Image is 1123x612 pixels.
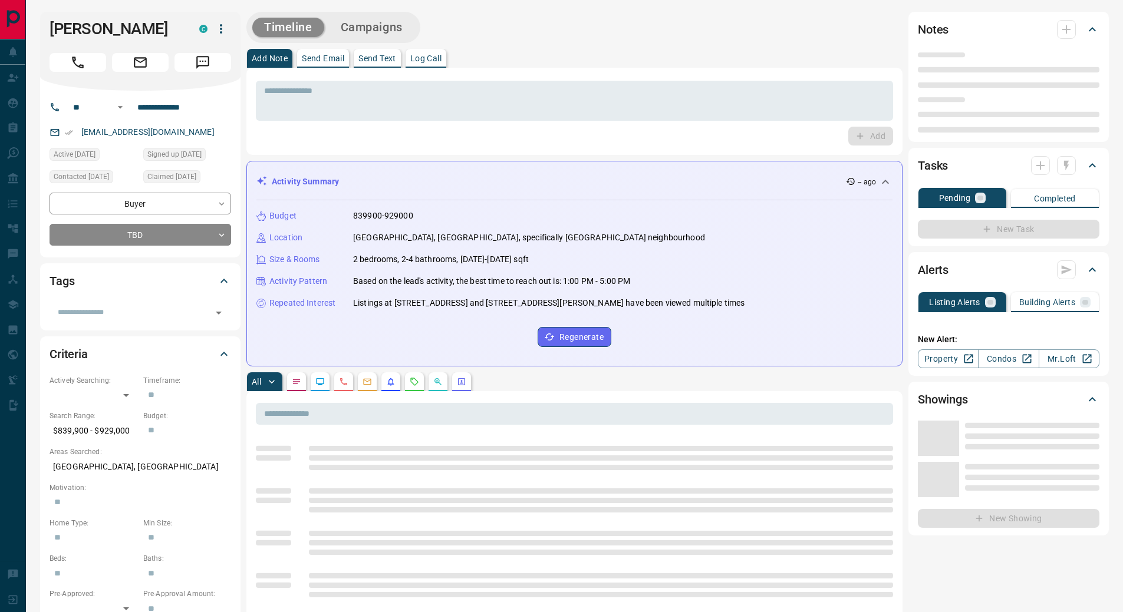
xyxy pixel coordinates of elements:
h2: Alerts [918,260,949,279]
svg: Requests [410,377,419,386]
p: Log Call [410,54,442,62]
div: Criteria [50,340,231,368]
svg: Agent Actions [457,377,466,386]
p: Pending [939,194,971,202]
p: -- ago [858,177,876,187]
svg: Emails [363,377,372,386]
button: Campaigns [329,18,414,37]
div: Tasks [918,151,1099,180]
svg: Lead Browsing Activity [315,377,325,386]
p: Building Alerts [1019,298,1075,306]
p: Search Range: [50,411,137,421]
a: Condos [978,349,1039,368]
p: All [252,378,261,386]
p: Location [269,231,302,244]
p: Activity Pattern [269,275,327,287]
p: Home Type: [50,518,137,528]
p: Send Email [302,54,344,62]
p: Actively Searching: [50,375,137,386]
p: Areas Searched: [50,446,231,457]
span: Email [112,53,169,72]
svg: Calls [339,377,348,386]
span: Message [174,53,231,72]
h2: Showings [918,390,968,409]
p: Based on the lead's activity, the best time to reach out is: 1:00 PM - 5:00 PM [353,275,630,287]
p: Listings at [STREET_ADDRESS] and [STREET_ADDRESS][PERSON_NAME] have been viewed multiple times [353,297,745,309]
div: Sat Jul 26 2025 [50,148,137,164]
button: Open [113,100,127,114]
svg: Listing Alerts [386,377,396,386]
p: Send Text [358,54,396,62]
p: Pre-Approved: [50,588,137,599]
p: New Alert: [918,333,1099,346]
svg: Email Verified [65,128,73,137]
p: Completed [1034,194,1076,203]
a: Property [918,349,979,368]
button: Open [210,305,227,321]
h1: [PERSON_NAME] [50,19,182,38]
p: [GEOGRAPHIC_DATA], [GEOGRAPHIC_DATA], specifically [GEOGRAPHIC_DATA] neighbourhood [353,231,705,244]
span: Call [50,53,106,72]
div: Alerts [918,256,1099,284]
svg: Notes [292,377,301,386]
svg: Opportunities [433,377,443,386]
div: Tags [50,267,231,295]
p: Motivation: [50,482,231,493]
p: Min Size: [143,518,231,528]
p: Add Note [252,54,288,62]
div: Sat Jul 26 2025 [143,170,231,187]
h2: Tasks [918,156,948,175]
a: Mr.Loft [1039,349,1099,368]
p: Budget: [143,411,231,421]
p: Baths: [143,553,231,564]
div: Activity Summary-- ago [256,171,893,193]
p: Timeframe: [143,375,231,386]
div: Showings [918,385,1099,413]
span: Claimed [DATE] [147,171,196,183]
span: Contacted [DATE] [54,171,109,183]
span: Signed up [DATE] [147,148,202,160]
p: Listing Alerts [929,298,980,306]
a: [EMAIL_ADDRESS][DOMAIN_NAME] [81,127,215,137]
p: Repeated Interest [269,297,335,309]
div: Tue Apr 21 2020 [143,148,231,164]
div: Wed Aug 06 2025 [50,170,137,187]
p: $839,900 - $929,000 [50,421,137,441]
p: Activity Summary [272,176,339,188]
div: TBD [50,224,231,246]
button: Regenerate [538,327,611,347]
h2: Criteria [50,345,88,363]
p: [GEOGRAPHIC_DATA], [GEOGRAPHIC_DATA] [50,457,231,477]
div: condos.ca [199,25,208,33]
div: Notes [918,15,1099,44]
p: Pre-Approval Amount: [143,588,231,599]
h2: Notes [918,20,949,39]
p: Budget [269,210,297,222]
button: Timeline [252,18,324,37]
div: Buyer [50,193,231,214]
p: 2 bedrooms, 2-4 bathrooms, [DATE]-[DATE] sqft [353,253,529,266]
p: 839900-929000 [353,210,413,222]
h2: Tags [50,272,74,290]
span: Active [DATE] [54,148,95,160]
p: Size & Rooms [269,253,320,266]
p: Beds: [50,553,137,564]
